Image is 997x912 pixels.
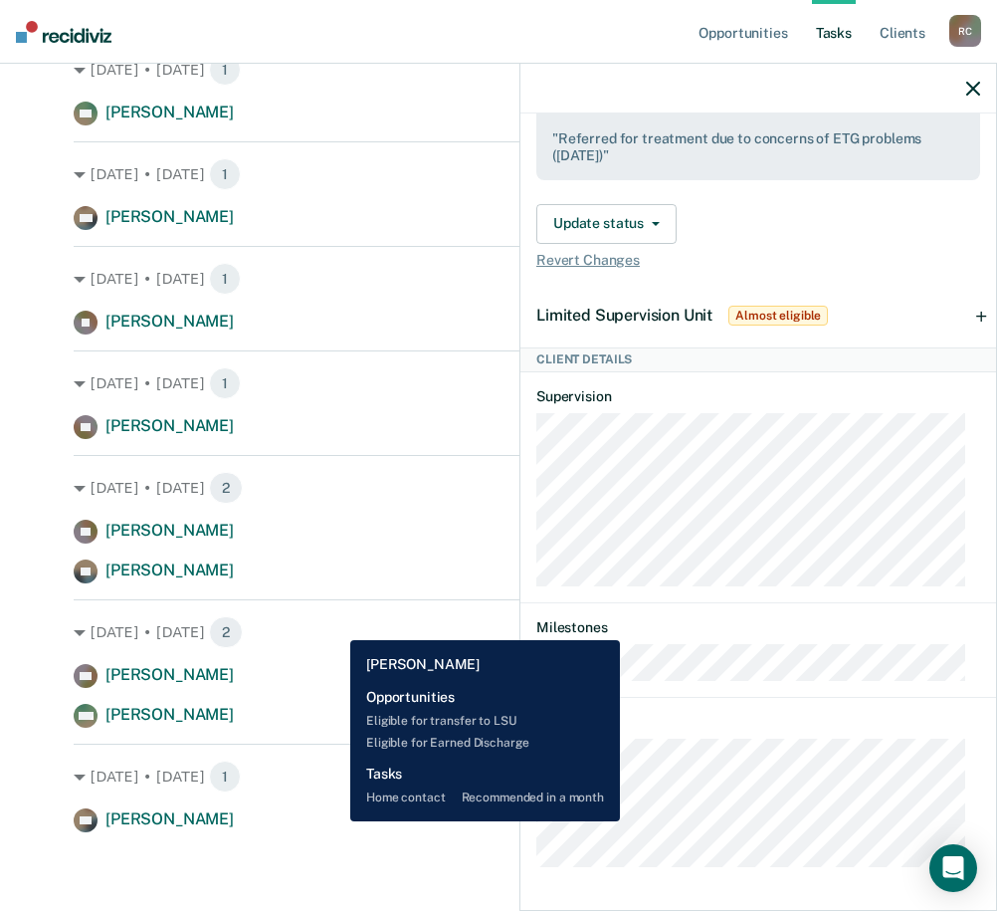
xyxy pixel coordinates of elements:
[209,367,241,399] span: 1
[74,367,923,399] div: [DATE] • [DATE]
[105,665,234,684] span: [PERSON_NAME]
[209,158,241,190] span: 1
[74,616,923,648] div: [DATE] • [DATE]
[209,54,241,86] span: 1
[209,472,243,504] span: 2
[536,388,980,405] dt: Supervision
[949,15,981,47] div: R C
[536,306,712,325] span: Limited Supervision Unit
[520,347,996,371] div: Client Details
[209,761,241,793] span: 1
[74,263,923,295] div: [DATE] • [DATE]
[536,619,980,636] dt: Milestones
[105,312,234,331] span: [PERSON_NAME]
[74,54,923,86] div: [DATE] • [DATE]
[520,284,996,347] div: Limited Supervision UnitAlmost eligible
[105,103,234,121] span: [PERSON_NAME]
[105,561,234,579] span: [PERSON_NAME]
[105,705,234,724] span: [PERSON_NAME]
[74,761,923,793] div: [DATE] • [DATE]
[105,809,234,828] span: [PERSON_NAME]
[929,844,977,892] div: Open Intercom Messenger
[105,521,234,540] span: [PERSON_NAME]
[105,416,234,435] span: [PERSON_NAME]
[536,252,640,269] span: Revert Changes
[728,306,828,326] span: Almost eligible
[209,616,243,648] span: 2
[105,207,234,226] span: [PERSON_NAME]
[536,204,677,244] button: Update status
[74,158,923,190] div: [DATE] • [DATE]
[552,130,964,164] pre: " Referred for treatment due to concerns of ETG problems ([DATE]) "
[16,21,111,43] img: Recidiviz
[209,263,241,295] span: 1
[536,714,980,731] dt: Contact
[552,98,964,163] div: Not eligible reasons: Other, SCNC
[74,472,923,504] div: [DATE] • [DATE]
